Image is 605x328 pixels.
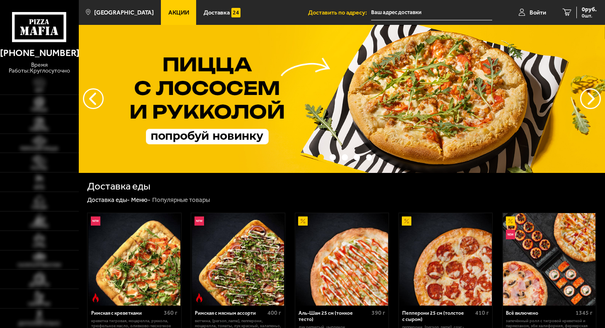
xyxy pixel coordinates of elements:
[296,213,388,306] img: Аль-Шам 25 см (тонкое тесто)
[195,310,266,316] div: Римская с мясным ассорти
[192,213,284,306] img: Римская с мясным ассорти
[87,196,130,204] a: Доставка еды-
[506,230,515,239] img: Новинка
[131,196,151,204] a: Меню-
[83,88,104,109] button: следующий
[399,213,492,306] img: Пепперони 25 см (толстое с сыром)
[88,213,181,306] img: Римская с креветками
[503,213,595,306] img: Всё включено
[371,5,492,20] input: Ваш адрес доставки
[506,310,573,316] div: Всё включено
[366,154,372,160] button: точки переключения
[582,13,597,18] span: 0 шт.
[506,216,515,226] img: Акционный
[298,216,308,226] img: Акционный
[194,216,204,226] img: Новинка
[299,310,369,322] div: Аль-Шам 25 см (тонкое тесто)
[164,309,177,316] span: 360 г
[372,309,385,316] span: 390 г
[87,181,151,191] h1: Доставка еды
[308,10,371,16] span: Доставить по адресу:
[295,213,389,306] a: АкционныйАль-Шам 25 см (тонкое тесто)
[194,293,204,303] img: Острое блюдо
[231,8,241,17] img: 15daf4d41897b9f0e9f617042186c801.svg
[91,216,100,226] img: Новинка
[152,196,210,204] div: Популярные товары
[530,10,546,16] span: Войти
[402,216,411,226] img: Акционный
[168,10,189,16] span: Акции
[91,310,162,316] div: Римская с креветками
[342,154,348,160] button: точки переключения
[576,309,593,316] span: 1345 г
[399,213,492,306] a: АкционныйПепперони 25 см (толстое с сыром)
[191,213,284,306] a: НовинкаОстрое блюдоРимская с мясным ассорти
[94,10,154,16] span: [GEOGRAPHIC_DATA]
[354,154,360,160] button: точки переключения
[267,309,281,316] span: 400 г
[580,88,601,109] button: предыдущий
[402,310,473,322] div: Пепперони 25 см (толстое с сыром)
[204,10,230,16] span: Доставка
[330,154,336,160] button: точки переключения
[503,213,596,306] a: АкционныйНовинкаВсё включено
[87,213,181,306] a: НовинкаОстрое блюдоРимская с креветками
[318,154,324,160] button: точки переключения
[475,309,489,316] span: 410 г
[91,293,100,303] img: Острое блюдо
[582,7,597,12] span: 0 руб.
